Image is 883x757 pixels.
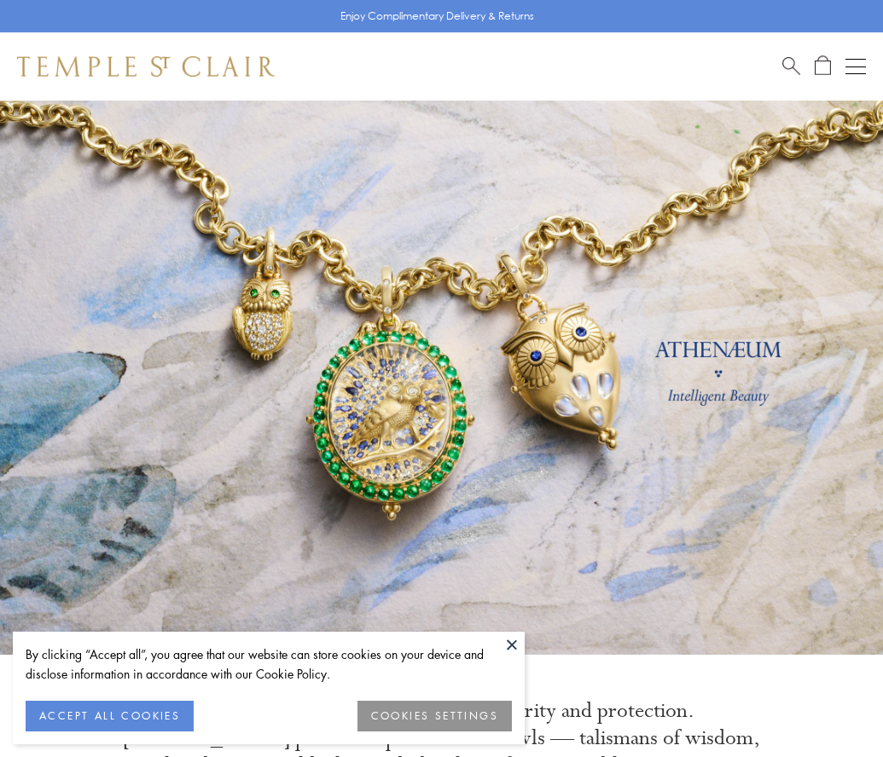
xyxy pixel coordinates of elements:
[357,701,512,731] button: COOKIES SETTINGS
[17,56,275,77] img: Temple St. Clair
[815,55,831,77] a: Open Shopping Bag
[782,55,800,77] a: Search
[845,56,866,77] button: Open navigation
[26,701,194,731] button: ACCEPT ALL COOKIES
[340,8,534,25] p: Enjoy Complimentary Delivery & Returns
[26,644,512,684] div: By clicking “Accept all”, you agree that our website can store cookies on your device and disclos...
